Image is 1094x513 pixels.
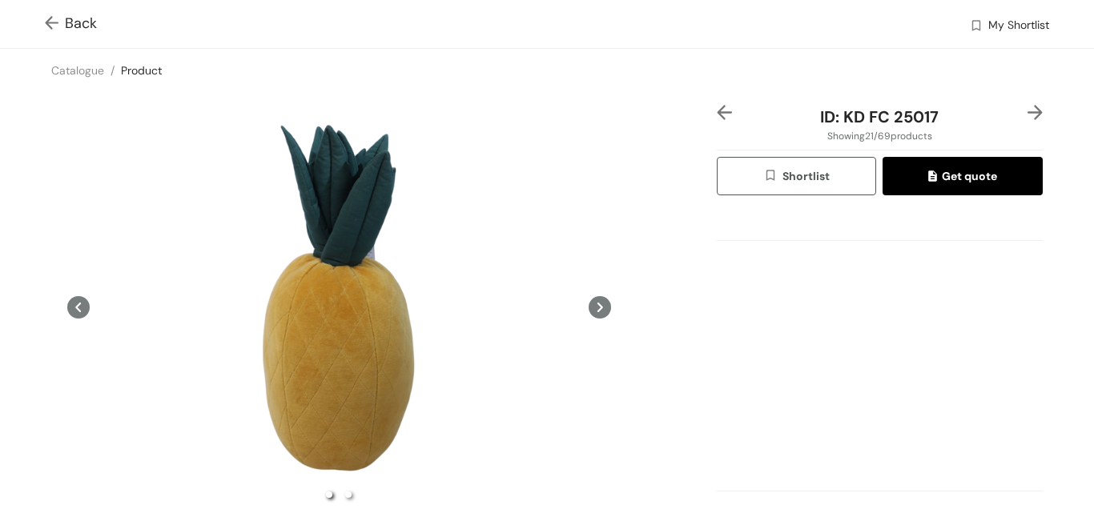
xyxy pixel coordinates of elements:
a: Product [121,63,162,78]
a: Catalogue [51,63,104,78]
span: Showing 21 / 69 products [827,129,932,143]
img: right [1028,105,1043,120]
img: wishlist [763,168,782,186]
span: Shortlist [763,167,830,186]
img: Go back [45,16,65,33]
img: left [717,105,732,120]
button: quoteGet quote [883,157,1043,195]
span: ID: KD FC 25017 [820,106,939,127]
span: My Shortlist [988,17,1049,36]
span: / [111,63,115,78]
li: slide item 2 [345,491,352,498]
img: wishlist [969,18,983,35]
button: wishlistShortlist [717,157,877,195]
li: slide item 1 [326,491,332,498]
img: quote [928,170,942,185]
span: Back [45,13,97,34]
span: Get quote [928,167,997,185]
